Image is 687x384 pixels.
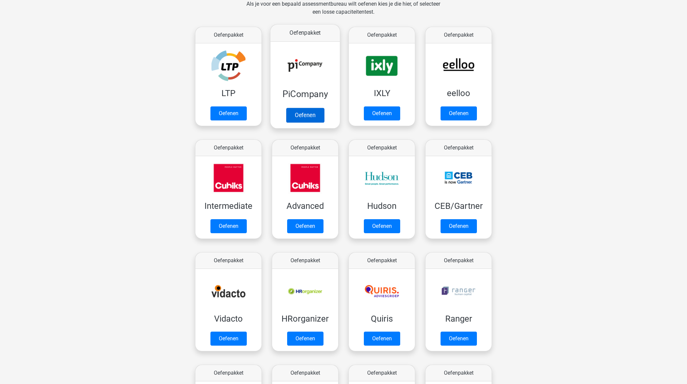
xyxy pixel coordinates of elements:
[441,106,477,120] a: Oefenen
[210,106,247,120] a: Oefenen
[210,332,247,346] a: Oefenen
[287,219,323,233] a: Oefenen
[287,332,323,346] a: Oefenen
[441,219,477,233] a: Oefenen
[210,219,247,233] a: Oefenen
[364,219,400,233] a: Oefenen
[364,332,400,346] a: Oefenen
[286,108,324,122] a: Oefenen
[364,106,400,120] a: Oefenen
[441,332,477,346] a: Oefenen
